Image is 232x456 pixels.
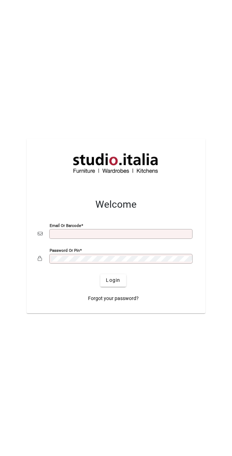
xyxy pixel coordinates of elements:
h2: Welcome [38,199,194,211]
mat-label: Email or Barcode [50,223,81,228]
a: Forgot your password? [85,292,142,305]
mat-label: Password or Pin [50,248,80,252]
span: Forgot your password? [88,295,139,302]
span: Login [106,277,120,284]
button: Login [100,274,126,287]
